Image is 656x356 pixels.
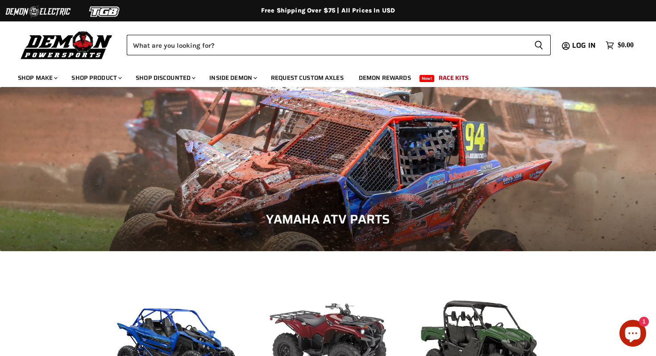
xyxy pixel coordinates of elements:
[129,69,201,87] a: Shop Discounted
[4,3,71,20] img: Demon Electric Logo 2
[568,41,601,50] a: Log in
[18,29,116,61] img: Demon Powersports
[618,41,634,50] span: $0.00
[71,3,138,20] img: TGB Logo 2
[352,69,418,87] a: Demon Rewards
[127,35,527,55] input: Search
[11,69,63,87] a: Shop Make
[127,35,551,55] form: Product
[13,212,643,227] h1: Yamaha ATV Parts
[11,65,631,87] ul: Main menu
[203,69,262,87] a: Inside Demon
[432,69,475,87] a: Race Kits
[601,39,638,52] a: $0.00
[264,69,350,87] a: Request Custom Axles
[572,40,596,51] span: Log in
[65,69,127,87] a: Shop Product
[419,75,435,82] span: New!
[527,35,551,55] button: Search
[617,320,649,349] inbox-online-store-chat: Shopify online store chat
